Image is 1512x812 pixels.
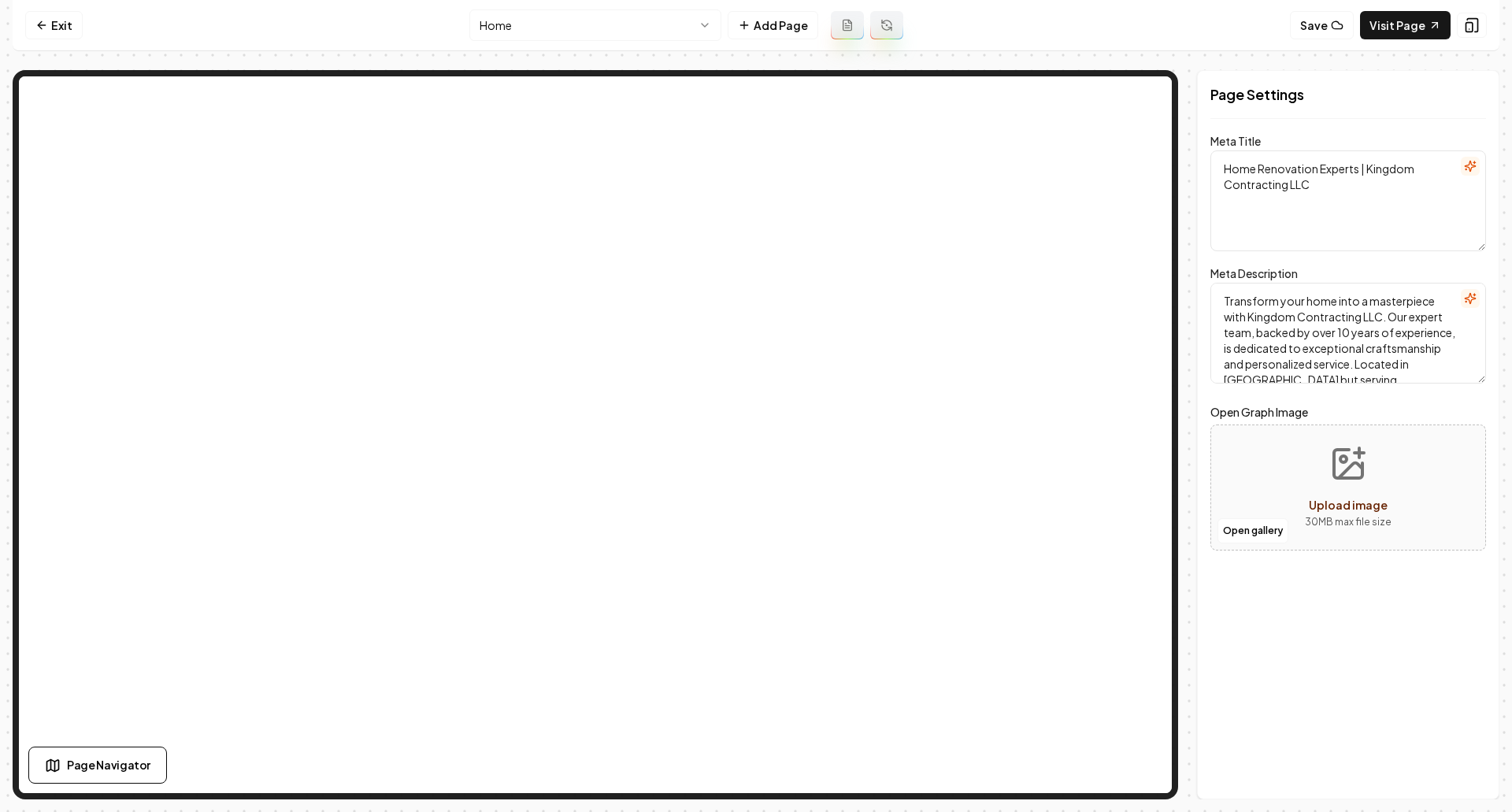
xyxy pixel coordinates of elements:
[1210,402,1486,421] label: Open Graph Image
[28,747,167,784] button: Page Navigator
[1210,266,1298,280] label: Meta Description
[1210,134,1261,148] label: Meta Title
[728,11,818,39] button: Add Page
[1210,83,1486,106] h2: Page Settings
[1217,518,1288,543] button: Open gallery
[67,757,150,773] span: Page Navigator
[1290,11,1354,39] button: Save
[1305,514,1392,530] p: 30 MB max file size
[831,11,864,39] button: Add admin page prompt
[1292,432,1404,543] button: Upload image
[25,11,83,39] a: Exit
[870,11,903,39] button: Regenerate page
[1360,11,1451,39] a: Visit Page
[1309,498,1388,512] span: Upload image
